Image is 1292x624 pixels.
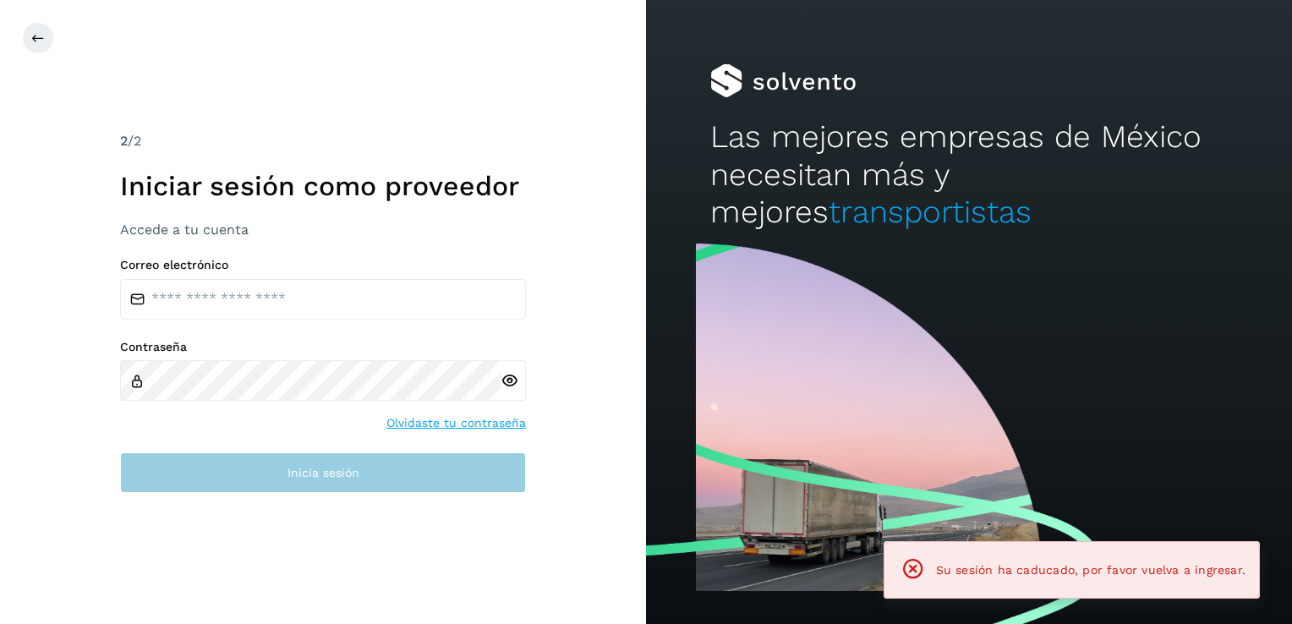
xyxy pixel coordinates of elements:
[936,563,1245,577] span: Su sesión ha caducado, por favor vuelva a ingresar.
[287,467,359,479] span: Inicia sesión
[120,170,526,202] h1: Iniciar sesión como proveedor
[120,133,128,149] span: 2
[120,222,526,238] h3: Accede a tu cuenta
[710,118,1227,231] h2: Las mejores empresas de México necesitan más y mejores
[120,258,526,272] label: Correo electrónico
[386,414,526,432] a: Olvidaste tu contraseña
[120,131,526,151] div: /2
[829,194,1032,230] span: transportistas
[120,452,526,493] button: Inicia sesión
[120,340,526,354] label: Contraseña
